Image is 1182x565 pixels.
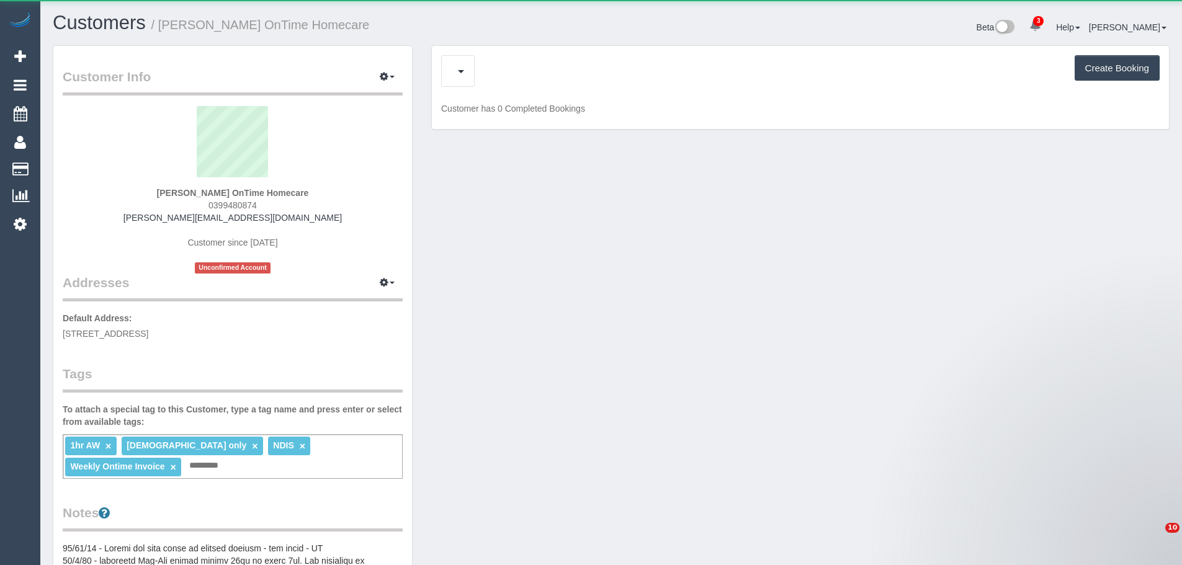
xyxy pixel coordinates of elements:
label: To attach a special tag to this Customer, type a tag name and press enter or select from availabl... [63,403,403,428]
a: × [105,441,111,452]
a: Help [1056,22,1080,32]
span: Unconfirmed Account [195,262,271,273]
a: × [252,441,257,452]
legend: Customer Info [63,68,403,96]
img: New interface [994,20,1014,36]
span: [STREET_ADDRESS] [63,329,148,339]
button: Create Booking [1075,55,1160,81]
strong: [PERSON_NAME] OnTime Homecare [157,188,309,198]
span: 1hr AW [70,440,100,450]
small: / [PERSON_NAME] OnTime Homecare [151,18,370,32]
a: [PERSON_NAME] [1089,22,1166,32]
a: × [171,462,176,473]
span: 0399480874 [208,200,257,210]
a: × [300,441,305,452]
legend: Notes [63,504,403,532]
span: Customer since [DATE] [187,238,277,247]
a: 3 [1023,12,1047,40]
p: Customer has 0 Completed Bookings [441,102,1160,115]
span: 10 [1165,523,1180,533]
a: Beta [977,22,1015,32]
span: [DEMOGRAPHIC_DATA] only [127,440,246,450]
span: 3 [1033,16,1044,26]
span: NDIS [273,440,293,450]
legend: Tags [63,365,403,393]
span: Weekly Ontime Invoice [70,461,164,471]
a: [PERSON_NAME][EMAIL_ADDRESS][DOMAIN_NAME] [123,213,342,223]
img: Automaid Logo [7,12,32,30]
iframe: Intercom live chat [1140,523,1170,553]
a: Customers [53,12,146,33]
label: Default Address: [63,312,132,324]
